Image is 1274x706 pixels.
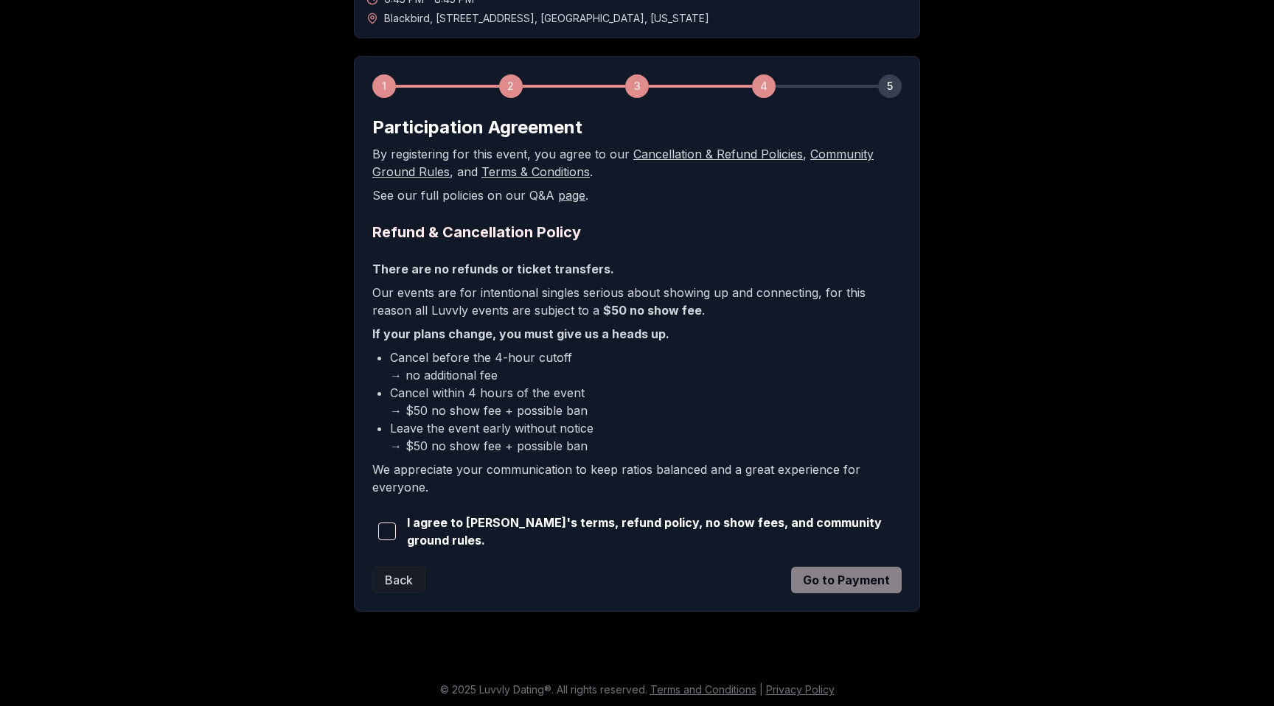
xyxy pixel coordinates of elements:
p: There are no refunds or ticket transfers. [372,260,902,278]
p: We appreciate your communication to keep ratios balanced and a great experience for everyone. [372,461,902,496]
div: 2 [499,74,523,98]
span: Blackbird , [STREET_ADDRESS] , [GEOGRAPHIC_DATA] , [US_STATE] [384,11,709,26]
button: Back [372,567,425,593]
a: Terms and Conditions [650,683,756,696]
p: Our events are for intentional singles serious about showing up and connecting, for this reason a... [372,284,902,319]
div: 3 [625,74,649,98]
a: Privacy Policy [766,683,835,696]
p: If your plans change, you must give us a heads up. [372,325,902,343]
div: 5 [878,74,902,98]
a: Terms & Conditions [481,164,590,179]
span: | [759,683,763,696]
b: $50 no show fee [603,303,702,318]
li: Cancel within 4 hours of the event → $50 no show fee + possible ban [390,384,902,419]
div: 1 [372,74,396,98]
p: See our full policies on our Q&A . [372,186,902,204]
h2: Participation Agreement [372,116,902,139]
a: Cancellation & Refund Policies [633,147,803,161]
p: By registering for this event, you agree to our , , and . [372,145,902,181]
span: I agree to [PERSON_NAME]'s terms, refund policy, no show fees, and community ground rules. [407,514,902,549]
div: 4 [752,74,776,98]
a: page [558,188,585,203]
h2: Refund & Cancellation Policy [372,222,902,242]
li: Cancel before the 4-hour cutoff → no additional fee [390,349,902,384]
li: Leave the event early without notice → $50 no show fee + possible ban [390,419,902,455]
